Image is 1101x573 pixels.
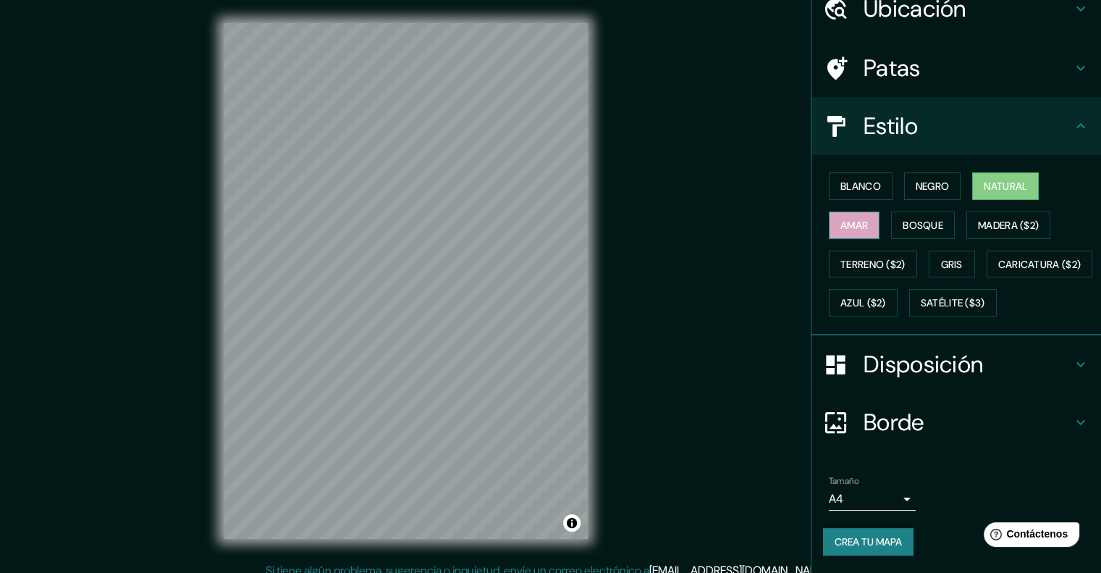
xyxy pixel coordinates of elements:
button: Crea tu mapa [823,528,914,556]
font: Gris [941,258,963,271]
canvas: Mapa [224,23,588,539]
button: Amar [829,212,879,239]
font: Patas [864,53,921,83]
font: Natural [984,180,1027,193]
button: Terreno ($2) [829,251,917,278]
font: Madera ($2) [978,219,1039,232]
div: Patas [811,39,1101,97]
font: Borde [864,407,924,438]
font: Satélite ($3) [921,297,985,310]
button: Natural [972,172,1039,200]
button: Caricatura ($2) [987,251,1093,278]
font: Tamaño [829,475,859,487]
button: Azul ($2) [829,289,898,317]
button: Bosque [891,212,955,239]
iframe: Lanzador de widgets de ayuda [972,516,1085,557]
div: Estilo [811,97,1101,155]
button: Negro [904,172,961,200]
font: Negro [916,180,950,193]
font: Crea tu mapa [835,535,902,548]
font: Disposición [864,349,983,380]
div: Borde [811,393,1101,451]
font: Azul ($2) [840,297,886,310]
font: Amar [840,219,868,232]
font: Blanco [840,180,881,193]
font: A4 [829,491,843,506]
font: Caricatura ($2) [998,258,1081,271]
div: Disposición [811,335,1101,393]
font: Estilo [864,111,918,141]
button: Activar o desactivar atribución [563,514,581,532]
button: Satélite ($3) [909,289,997,317]
button: Blanco [829,172,893,200]
font: Bosque [903,219,943,232]
div: A4 [829,488,916,511]
button: Madera ($2) [966,212,1050,239]
font: Terreno ($2) [840,258,906,271]
button: Gris [929,251,975,278]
